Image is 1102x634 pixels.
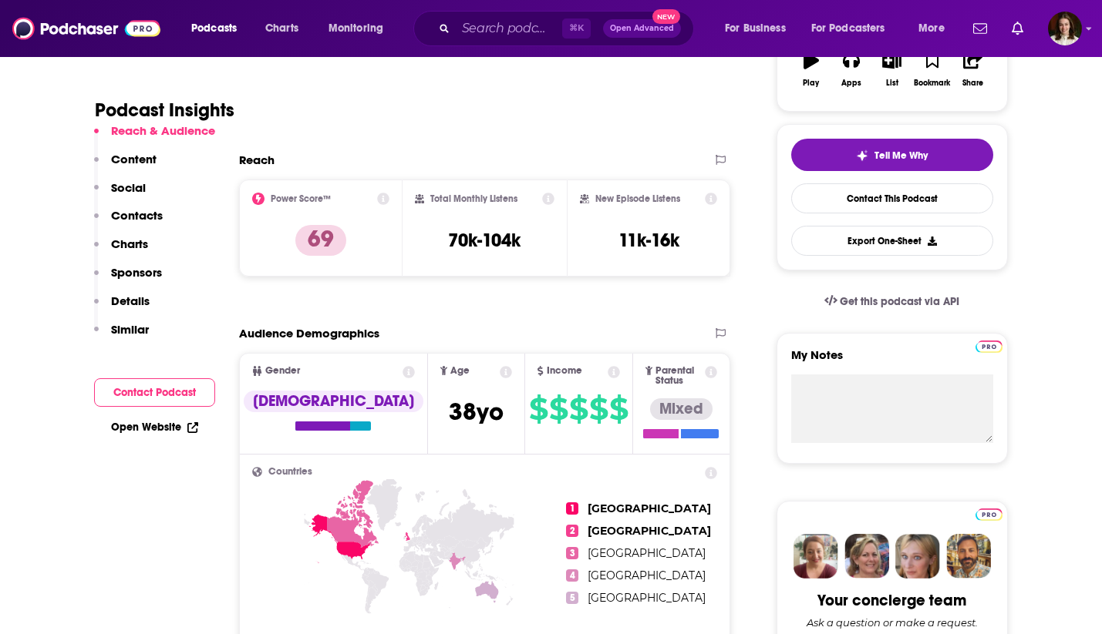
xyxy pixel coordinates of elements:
button: Sponsors [94,265,162,294]
span: For Podcasters [811,18,885,39]
span: Logged in as MGile [1048,12,1082,45]
img: User Profile [1048,12,1082,45]
span: For Business [725,18,786,39]
span: [GEOGRAPHIC_DATA] [588,501,711,515]
input: Search podcasts, credits, & more... [456,16,562,41]
button: Bookmark [912,42,952,97]
span: New [652,9,680,24]
span: Parental Status [655,366,703,386]
span: [GEOGRAPHIC_DATA] [588,591,706,605]
p: Charts [111,236,148,251]
button: Contact Podcast [94,378,215,407]
button: Charts [94,236,148,265]
span: Get this podcast via API [840,295,959,308]
a: Contact This Podcast [791,183,993,213]
h3: 70k-104k [448,229,521,252]
span: Podcasts [191,18,237,39]
img: Podchaser Pro [976,340,1003,353]
a: Open Website [111,421,198,434]
a: Charts [255,16,308,41]
button: Details [94,294,150,322]
img: Podchaser Pro [976,508,1003,521]
span: $ [569,397,588,421]
span: More [918,18,945,39]
p: Sponsors [111,265,162,280]
div: Play [803,79,819,88]
div: Share [962,79,983,88]
button: Similar [94,322,149,351]
span: Tell Me Why [875,149,928,162]
img: Podchaser - Follow, Share and Rate Podcasts [12,14,160,43]
a: Show notifications dropdown [1006,15,1030,42]
span: $ [589,397,608,421]
p: Reach & Audience [111,123,215,138]
h2: Total Monthly Listens [430,193,517,204]
span: Gender [265,366,300,376]
p: 69 [295,225,346,256]
span: 38 yo [449,397,504,427]
button: Share [952,42,992,97]
span: $ [529,397,548,421]
span: $ [549,397,568,421]
button: Show profile menu [1048,12,1082,45]
button: open menu [714,16,805,41]
span: Age [450,366,470,376]
p: Social [111,180,146,195]
div: Mixed [650,398,713,420]
button: Export One-Sheet [791,226,993,256]
button: open menu [908,16,964,41]
button: Open AdvancedNew [603,19,681,38]
h2: Power Score™ [271,193,331,204]
button: tell me why sparkleTell Me Why [791,139,993,171]
p: Similar [111,322,149,337]
div: Search podcasts, credits, & more... [428,11,709,46]
span: 5 [566,592,578,604]
img: tell me why sparkle [856,149,868,162]
button: Play [791,42,831,97]
span: $ [609,397,628,421]
div: Ask a question or make a request. [807,616,978,629]
div: Bookmark [914,79,950,88]
div: Your concierge team [817,591,966,610]
span: 2 [566,525,578,537]
img: Jules Profile [895,534,940,579]
h2: Audience Demographics [239,326,379,340]
span: [GEOGRAPHIC_DATA] [588,546,706,560]
button: Content [94,152,157,180]
span: Open Advanced [610,25,674,32]
span: Charts [265,18,298,39]
span: ⌘ K [562,18,591,39]
p: Details [111,294,150,308]
span: [GEOGRAPHIC_DATA] [588,524,711,538]
a: Pro website [976,506,1003,521]
span: 4 [566,569,578,582]
span: Countries [268,467,312,477]
span: 1 [566,502,578,515]
div: Apps [841,79,861,88]
button: open menu [318,16,403,41]
p: Contacts [111,208,163,223]
h2: New Episode Listens [595,193,680,204]
span: [GEOGRAPHIC_DATA] [588,569,706,582]
a: Get this podcast via API [812,283,972,320]
button: Contacts [94,208,163,236]
button: Social [94,180,146,209]
img: Sydney Profile [794,534,838,579]
button: List [871,42,912,97]
button: Reach & Audience [94,123,215,152]
a: Show notifications dropdown [967,15,993,42]
img: Jon Profile [946,534,991,579]
h3: 11k-16k [618,229,679,252]
div: [DEMOGRAPHIC_DATA] [244,391,423,412]
p: Content [111,152,157,166]
button: Apps [831,42,871,97]
img: Barbara Profile [844,534,889,579]
a: Pro website [976,338,1003,353]
span: 3 [566,547,578,559]
span: Monitoring [329,18,383,39]
label: My Notes [791,347,993,374]
button: open menu [801,16,908,41]
div: List [886,79,898,88]
button: open menu [180,16,257,41]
